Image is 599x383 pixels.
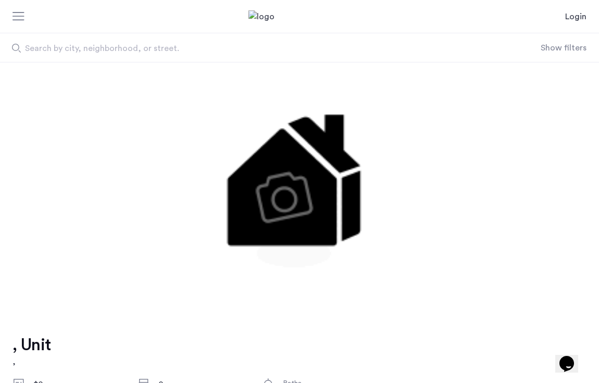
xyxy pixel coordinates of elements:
iframe: chat widget [555,341,589,373]
img: 1.gif [108,62,491,310]
h1: , Unit [13,335,51,355]
img: logo [248,10,351,23]
h2: , [13,355,51,368]
button: Show or hide filters [541,42,586,54]
a: Login [565,10,586,23]
a: Cazamio Logo [248,10,351,23]
a: , Unit, [13,335,51,368]
span: Search by city, neighborhood, or street. [25,42,457,55]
